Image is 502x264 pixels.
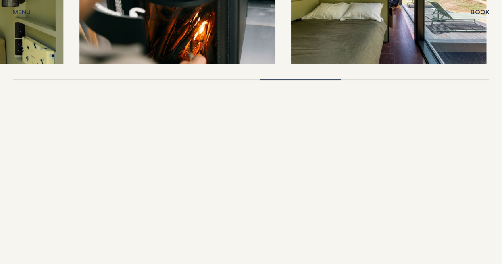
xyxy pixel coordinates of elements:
[13,9,31,15] span: Menu
[264,156,492,220] h2: Small luxuries in the great outdoors
[13,8,31,17] button: show menu
[471,9,489,15] span: Book
[471,8,489,17] button: show booking tray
